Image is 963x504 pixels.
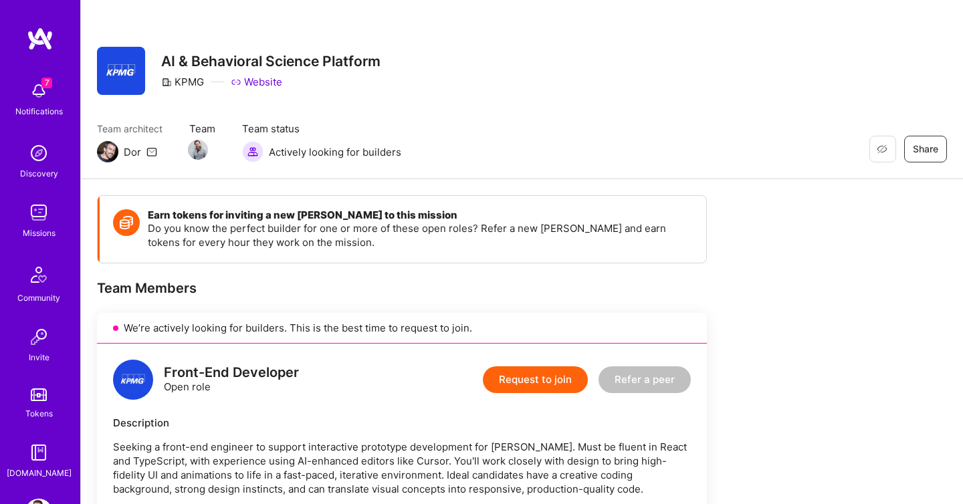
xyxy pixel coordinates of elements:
[23,259,55,291] img: Community
[124,145,141,159] div: Dor
[27,27,53,51] img: logo
[113,416,691,430] div: Description
[189,138,207,161] a: Team Member Avatar
[161,77,172,88] i: icon CompanyGray
[231,75,282,89] a: Website
[25,406,53,420] div: Tokens
[483,366,588,393] button: Request to join
[97,313,707,344] div: We’re actively looking for builders. This is the best time to request to join.
[7,466,72,480] div: [DOMAIN_NAME]
[25,199,52,226] img: teamwork
[148,209,693,221] h4: Earn tokens for inviting a new [PERSON_NAME] to this mission
[97,141,118,162] img: Team Architect
[41,78,52,88] span: 7
[25,140,52,166] img: discovery
[17,291,60,305] div: Community
[161,75,204,89] div: KPMG
[269,145,401,159] span: Actively looking for builders
[188,140,208,160] img: Team Member Avatar
[31,388,47,401] img: tokens
[161,53,381,70] h3: AI & Behavioral Science Platform
[148,221,693,249] p: Do you know the perfect builder for one or more of these open roles? Refer a new [PERSON_NAME] an...
[97,279,707,297] div: Team Members
[25,78,52,104] img: bell
[913,142,938,156] span: Share
[97,47,145,95] img: Company Logo
[877,144,887,154] i: icon EyeClosed
[113,440,691,496] p: Seeking a front-end engineer to support interactive prototype development for [PERSON_NAME]. Must...
[146,146,157,157] i: icon Mail
[164,366,299,380] div: Front-End Developer
[599,366,691,393] button: Refer a peer
[113,360,153,400] img: logo
[29,350,49,364] div: Invite
[20,166,58,180] div: Discovery
[242,141,263,162] img: Actively looking for builders
[25,324,52,350] img: Invite
[25,439,52,466] img: guide book
[189,122,215,136] span: Team
[113,209,140,236] img: Token icon
[242,122,401,136] span: Team status
[23,226,56,240] div: Missions
[164,366,299,394] div: Open role
[15,104,63,118] div: Notifications
[97,122,163,136] span: Team architect
[904,136,947,162] button: Share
